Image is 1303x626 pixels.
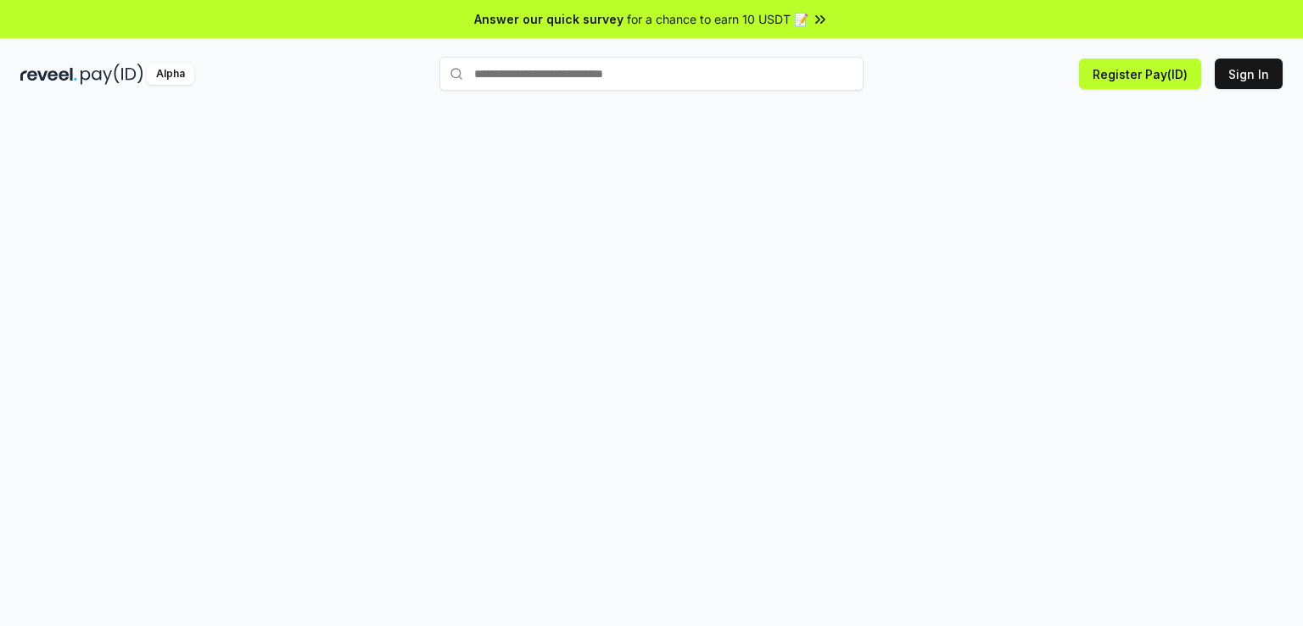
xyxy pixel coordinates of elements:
[81,64,143,85] img: pay_id
[147,64,194,85] div: Alpha
[20,64,77,85] img: reveel_dark
[474,10,624,28] span: Answer our quick survey
[1215,59,1283,89] button: Sign In
[627,10,808,28] span: for a chance to earn 10 USDT 📝
[1079,59,1201,89] button: Register Pay(ID)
